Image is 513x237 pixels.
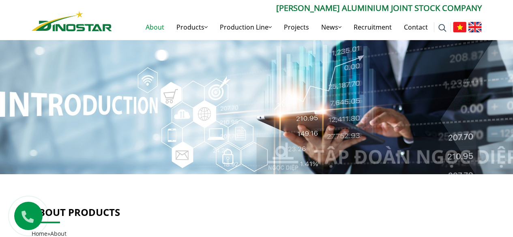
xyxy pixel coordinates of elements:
[278,14,315,40] a: Projects
[398,14,434,40] a: Contact
[140,14,170,40] a: About
[348,14,398,40] a: Recruitment
[170,14,214,40] a: Products
[32,11,112,31] img: Nhôm Dinostar
[315,14,348,40] a: News
[32,205,120,219] a: About products
[112,2,482,14] p: [PERSON_NAME] Aluminium Joint Stock Company
[214,14,278,40] a: Production Line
